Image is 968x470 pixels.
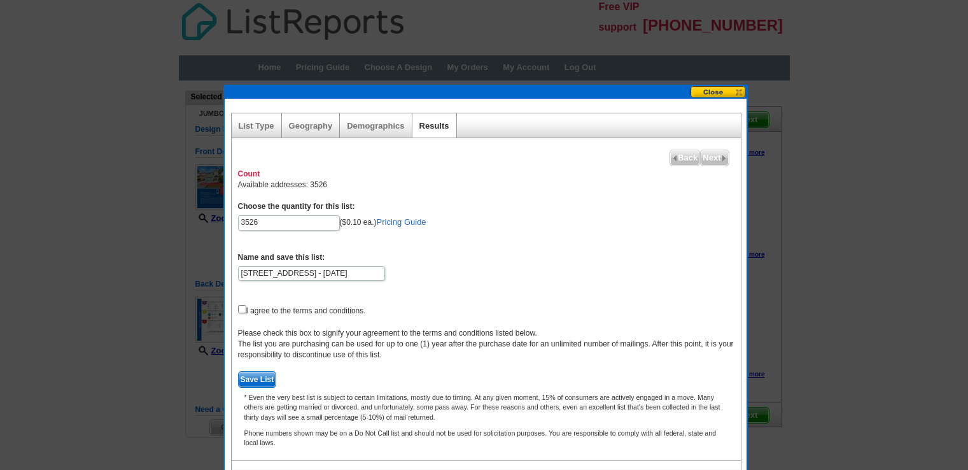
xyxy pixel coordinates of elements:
p: * Even the very best list is subject to certain limitations, mostly due to timing. At any given m... [238,393,734,422]
span: Save List [239,372,276,387]
p: Phone numbers shown may be on a Do Not Call list and should not be used for solicitation purposes... [238,429,734,448]
img: button-next-arrow-gray.png [721,155,727,161]
div: Available addresses: 3526 [232,162,741,461]
img: button-prev-arrow-gray.png [672,155,678,161]
div: Please check this box to signify your agreement to the terms and conditions listed below. The lis... [238,328,734,360]
a: Results [419,121,449,131]
span: Next [701,150,728,166]
label: Name and save this list: [238,252,325,263]
strong: Count [238,169,260,178]
span: Back [670,150,699,166]
a: Demographics [347,121,404,131]
form: ($0.10 ea.) I agree to the terms and conditions. [238,201,734,388]
a: Geography [289,121,333,131]
a: List Type [239,121,274,131]
a: Next [700,150,729,166]
a: Back [670,150,700,166]
iframe: LiveChat chat widget [789,430,968,470]
a: Pricing Guide [377,217,426,227]
label: Choose the quantity for this list: [238,201,355,212]
button: Save List [238,371,277,388]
